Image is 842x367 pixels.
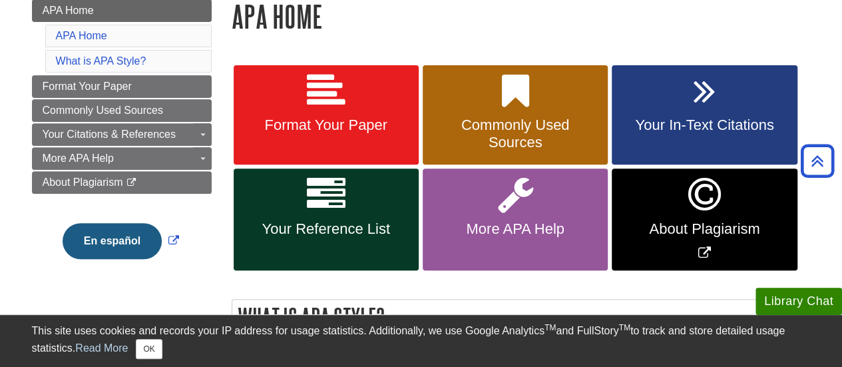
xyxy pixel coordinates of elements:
[433,117,598,151] span: Commonly Used Sources
[423,169,608,270] a: More APA Help
[619,323,630,332] sup: TM
[43,177,123,188] span: About Plagiarism
[234,65,419,165] a: Format Your Paper
[43,5,94,16] span: APA Home
[612,169,797,270] a: Link opens in new window
[43,153,114,164] span: More APA Help
[234,169,419,270] a: Your Reference List
[136,339,162,359] button: Close
[32,123,212,146] a: Your Citations & References
[63,223,162,259] button: En español
[75,342,128,354] a: Read More
[423,65,608,165] a: Commonly Used Sources
[32,171,212,194] a: About Plagiarism
[32,323,811,359] div: This site uses cookies and records your IP address for usage statistics. Additionally, we use Goo...
[622,220,787,238] span: About Plagiarism
[622,117,787,134] span: Your In-Text Citations
[43,105,163,116] span: Commonly Used Sources
[244,220,409,238] span: Your Reference List
[32,147,212,170] a: More APA Help
[796,152,839,170] a: Back to Top
[232,300,810,335] h2: What is APA Style?
[56,30,107,41] a: APA Home
[544,323,556,332] sup: TM
[244,117,409,134] span: Format Your Paper
[56,55,146,67] a: What is APA Style?
[43,81,132,92] span: Format Your Paper
[755,288,842,315] button: Library Chat
[32,75,212,98] a: Format Your Paper
[612,65,797,165] a: Your In-Text Citations
[32,99,212,122] a: Commonly Used Sources
[433,220,598,238] span: More APA Help
[126,179,137,187] i: This link opens in a new window
[59,235,182,246] a: Link opens in new window
[43,129,176,140] span: Your Citations & References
